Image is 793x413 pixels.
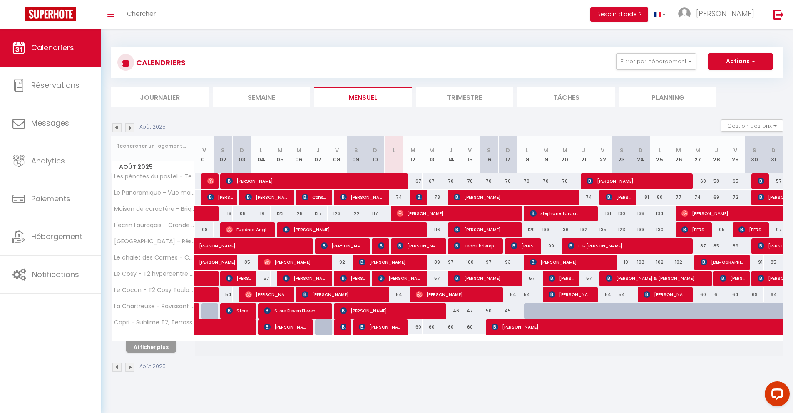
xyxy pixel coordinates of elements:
[644,287,688,302] span: [PERSON_NAME]
[328,206,347,221] div: 123
[416,87,513,107] li: Trimestre
[240,146,244,154] abbr: D
[631,136,650,173] th: 24
[468,146,472,154] abbr: V
[308,136,328,173] th: 07
[659,146,661,154] abbr: L
[676,146,681,154] abbr: M
[423,173,442,189] div: 67
[340,319,346,335] span: [PERSON_NAME]
[695,146,700,154] abbr: M
[416,287,499,302] span: [PERSON_NAME]
[302,189,327,205] span: Consolación Jurado
[525,146,528,154] abbr: L
[271,206,290,221] div: 122
[139,363,166,371] p: Août 2025
[316,146,320,154] abbr: J
[346,206,365,221] div: 122
[498,287,517,302] div: 54
[498,303,517,319] div: 45
[202,146,206,154] abbr: V
[593,222,612,237] div: 135
[195,255,214,270] a: [PERSON_NAME]
[454,270,517,286] span: [PERSON_NAME]
[441,136,460,173] th: 14
[423,190,442,205] div: 73
[454,222,517,237] span: [PERSON_NAME]
[612,206,631,221] div: 130
[113,238,196,245] span: [GEOGRAPHIC_DATA] - Résidence avec piscine
[707,136,726,173] th: 28
[582,146,585,154] abbr: J
[593,136,612,173] th: 22
[619,87,716,107] li: Planning
[454,189,575,205] span: [PERSON_NAME]
[536,222,555,237] div: 133
[113,271,196,277] span: Le Cosy - T2 hypercentre au calme avec parking
[134,53,186,72] h3: CALENDRIERS
[112,161,194,173] span: Août 2025
[113,190,196,196] span: Le Panoramique - Vue magique
[449,146,452,154] abbr: J
[335,146,339,154] abbr: V
[199,250,237,266] span: [PERSON_NAME]
[340,270,365,286] span: [PERSON_NAME]
[555,136,574,173] th: 20
[410,146,415,154] abbr: M
[245,189,290,205] span: [PERSON_NAME]
[31,231,82,242] span: Hébergement
[441,303,460,319] div: 46
[354,146,358,154] abbr: S
[631,255,650,270] div: 103
[707,238,726,254] div: 85
[555,222,574,237] div: 136
[715,146,718,154] abbr: J
[113,206,196,212] span: Maison de caractère - Brique rouge
[346,136,365,173] th: 09
[574,271,593,286] div: 57
[688,173,707,189] div: 60
[359,254,423,270] span: [PERSON_NAME]
[517,222,537,237] div: 129
[631,190,650,205] div: 81
[764,222,783,237] div: 97
[745,136,764,173] th: 30
[25,7,76,21] img: Super Booking
[397,205,518,221] span: [PERSON_NAME]
[365,136,385,173] th: 10
[498,255,517,270] div: 93
[568,238,689,254] span: CG [PERSON_NAME]
[479,255,498,270] div: 97
[31,193,70,204] span: Paiements
[226,303,251,319] span: Store Eleven.Eleven
[207,189,233,205] span: [PERSON_NAME]
[574,136,593,173] th: 21
[707,173,726,189] div: 58
[555,173,574,189] div: 70
[233,136,252,173] th: 03
[650,206,669,221] div: 134
[195,136,214,173] th: 01
[296,146,301,154] abbr: M
[479,136,498,173] th: 16
[498,173,517,189] div: 70
[359,319,403,335] span: [PERSON_NAME]
[221,146,225,154] abbr: S
[726,173,745,189] div: 65
[543,146,548,154] abbr: M
[517,173,537,189] div: 70
[251,206,271,221] div: 119
[423,271,442,286] div: 57
[650,255,669,270] div: 102
[403,136,423,173] th: 12
[423,255,442,270] div: 89
[517,87,615,107] li: Tâches
[517,287,537,302] div: 54
[753,146,756,154] abbr: S
[726,136,745,173] th: 29
[373,146,377,154] abbr: D
[111,87,209,107] li: Journalier
[289,206,308,221] div: 128
[31,118,69,128] span: Messages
